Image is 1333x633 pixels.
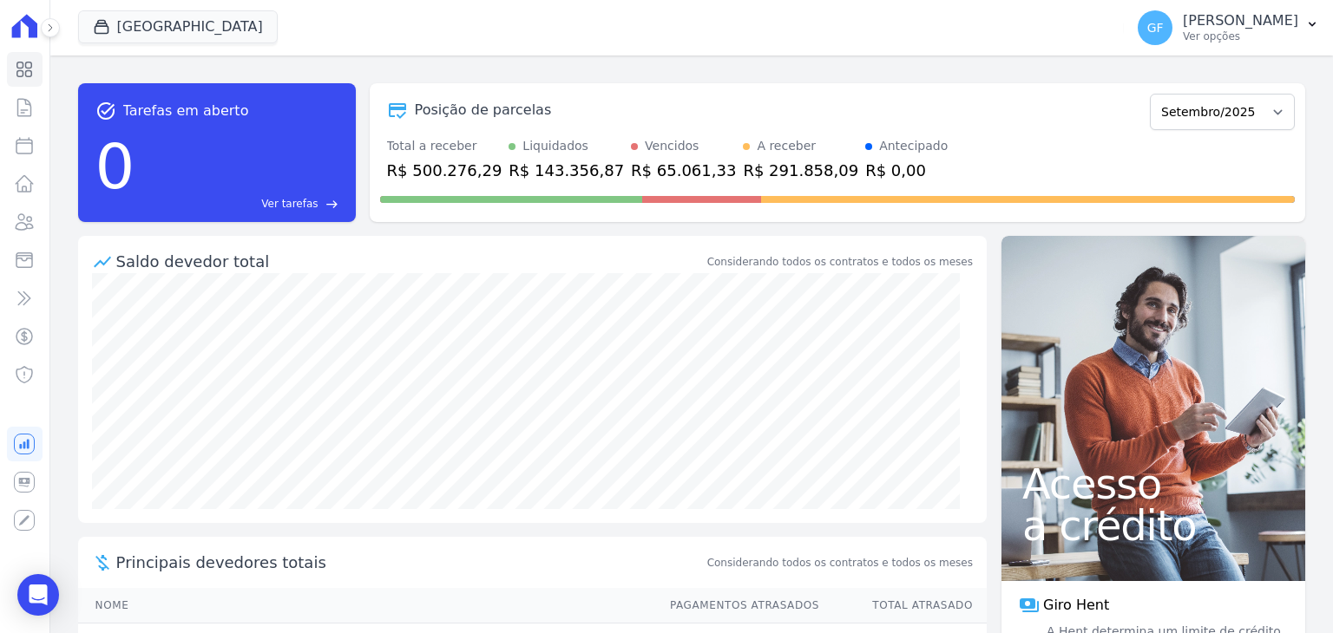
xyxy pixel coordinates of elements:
span: Giro Hent [1043,595,1109,616]
div: Vencidos [645,137,699,155]
div: Antecipado [879,137,948,155]
a: Ver tarefas east [141,196,338,212]
th: Pagamentos Atrasados [653,588,820,623]
span: Considerando todos os contratos e todos os meses [707,555,973,571]
span: GF [1147,22,1164,34]
div: R$ 143.356,87 [509,159,624,182]
span: east [325,198,338,211]
span: Acesso [1022,463,1284,505]
div: R$ 0,00 [865,159,948,182]
div: Saldo devedor total [116,250,704,273]
div: R$ 291.858,09 [743,159,858,182]
span: Tarefas em aberto [123,101,249,121]
th: Total Atrasado [820,588,987,623]
div: Considerando todos os contratos e todos os meses [707,254,973,270]
div: Posição de parcelas [415,100,552,121]
div: R$ 500.276,29 [387,159,502,182]
div: Open Intercom Messenger [17,574,59,616]
span: Principais devedores totais [116,551,704,574]
div: Total a receber [387,137,502,155]
div: 0 [95,121,135,212]
span: a crédito [1022,505,1284,546]
button: [GEOGRAPHIC_DATA] [78,10,278,43]
div: A receber [757,137,816,155]
th: Nome [78,588,653,623]
span: Ver tarefas [261,196,318,212]
p: Ver opções [1183,29,1298,43]
button: GF [PERSON_NAME] Ver opções [1124,3,1333,52]
p: [PERSON_NAME] [1183,12,1298,29]
div: Liquidados [522,137,588,155]
span: task_alt [95,101,116,121]
div: R$ 65.061,33 [631,159,736,182]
